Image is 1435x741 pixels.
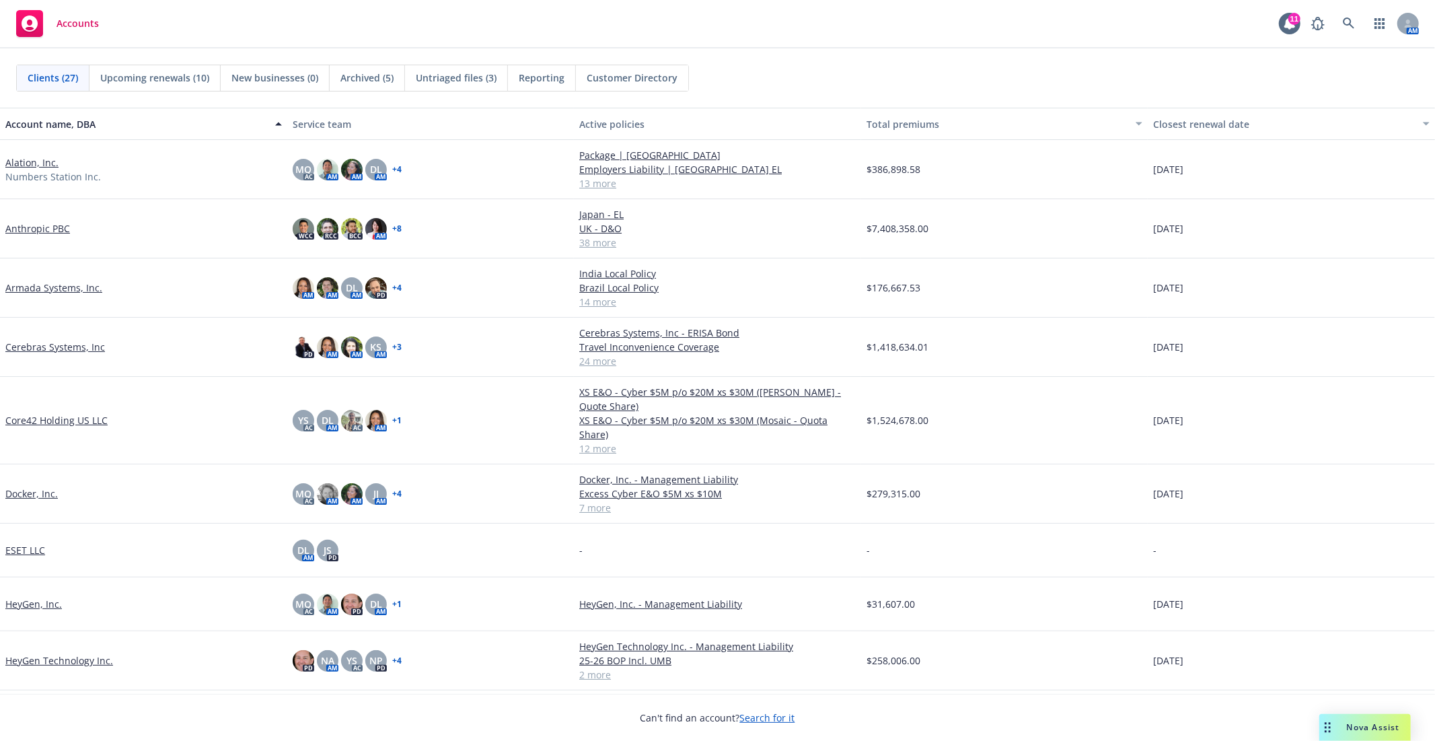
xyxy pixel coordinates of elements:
[740,711,795,724] a: Search for it
[1153,413,1183,427] span: [DATE]
[579,385,856,413] a: XS E&O - Cyber $5M p/o $20M xs $30M ([PERSON_NAME] - Quote Share)
[317,483,338,505] img: photo
[579,176,856,190] a: 13 more
[1153,281,1183,295] span: [DATE]
[1153,543,1156,557] span: -
[392,657,402,665] a: + 4
[317,159,338,180] img: photo
[587,71,677,85] span: Customer Directory
[1153,162,1183,176] span: [DATE]
[1153,221,1183,236] span: [DATE]
[287,108,575,140] button: Service team
[365,218,387,240] img: photo
[416,71,496,85] span: Untriaged files (3)
[867,281,920,295] span: $176,667.53
[1153,654,1183,668] span: [DATE]
[579,543,583,557] span: -
[1153,117,1415,131] div: Closest renewal date
[5,597,62,611] a: HeyGen, Inc.
[5,487,58,501] a: Docker, Inc.
[100,71,209,85] span: Upcoming renewals (10)
[5,170,101,184] span: Numbers Station Inc.
[295,597,311,611] span: MQ
[579,281,856,295] a: Brazil Local Policy
[317,594,338,615] img: photo
[579,597,856,611] a: HeyGen, Inc. - Management Liability
[370,162,382,176] span: DL
[519,71,564,85] span: Reporting
[5,281,102,295] a: Armada Systems, Inc.
[341,594,363,615] img: photo
[579,472,856,487] a: Docker, Inc. - Management Liability
[373,487,379,501] span: JJ
[317,337,338,358] img: photo
[579,340,856,354] a: Travel Inconvenience Coverage
[5,543,45,557] a: ESET LLC
[11,5,104,42] a: Accounts
[57,18,99,29] span: Accounts
[392,166,402,174] a: + 4
[579,654,856,668] a: 25-26 BOP Incl. UMB
[369,654,383,668] span: NP
[579,148,856,162] a: Package | [GEOGRAPHIC_DATA]
[1153,597,1183,611] span: [DATE]
[321,654,334,668] span: NA
[28,71,78,85] span: Clients (27)
[861,108,1148,140] button: Total premiums
[579,295,856,309] a: 14 more
[579,354,856,368] a: 24 more
[867,413,928,427] span: $1,524,678.00
[5,117,267,131] div: Account name, DBA
[640,711,795,725] span: Can't find an account?
[579,413,856,442] a: XS E&O - Cyber $5M p/o $20M xs $30M (Mosaic - Quota Share)
[341,337,363,358] img: photo
[579,221,856,236] a: UK - D&O
[392,490,402,498] a: + 4
[324,543,332,557] span: JS
[365,277,387,299] img: photo
[1153,487,1183,501] span: [DATE]
[1153,340,1183,354] span: [DATE]
[1288,13,1300,25] div: 11
[295,162,311,176] span: MQ
[297,543,309,557] span: DL
[295,487,311,501] span: MQ
[392,600,402,608] a: + 1
[867,117,1128,131] div: Total premiums
[1304,10,1331,37] a: Report a Bug
[579,639,856,654] a: HeyGen Technology Inc. - Management Liability
[341,159,363,180] img: photo
[293,277,314,299] img: photo
[293,117,569,131] div: Service team
[370,340,381,354] span: KS
[1347,721,1400,733] span: Nova Assist
[340,71,394,85] span: Archived (5)
[574,108,861,140] button: Active policies
[392,343,402,351] a: + 3
[579,487,856,501] a: Excess Cyber E&O $5M xs $10M
[579,162,856,176] a: Employers Liability | [GEOGRAPHIC_DATA] EL
[392,417,402,425] a: + 1
[293,337,314,358] img: photo
[346,281,358,295] span: DL
[867,340,928,354] span: $1,418,634.01
[579,117,856,131] div: Active policies
[579,501,856,515] a: 7 more
[317,218,338,240] img: photo
[579,668,856,682] a: 2 more
[867,597,915,611] span: $31,607.00
[579,236,856,250] a: 38 more
[579,326,856,340] a: Cerebras Systems, Inc - ERISA Bond
[867,543,870,557] span: -
[1319,714,1336,741] div: Drag to move
[867,162,920,176] span: $386,898.58
[293,218,314,240] img: photo
[579,267,856,281] a: India Local Policy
